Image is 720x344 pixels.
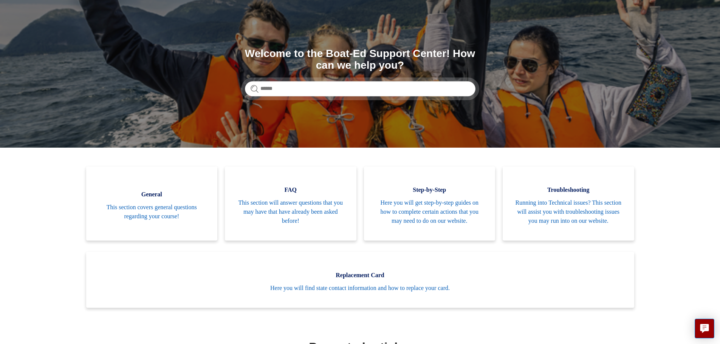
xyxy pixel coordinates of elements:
span: Running into Technical issues? This section will assist you with troubleshooting issues you may r... [514,198,623,225]
a: General This section covers general questions regarding your course! [86,167,218,241]
a: Troubleshooting Running into Technical issues? This section will assist you with troubleshooting ... [503,167,634,241]
a: Replacement Card Here you will find state contact information and how to replace your card. [86,252,634,308]
span: Replacement Card [98,271,623,280]
h1: Welcome to the Boat-Ed Support Center! How can we help you? [245,48,475,71]
span: Troubleshooting [514,185,623,194]
span: Step-by-Step [375,185,484,194]
span: This section covers general questions regarding your course! [98,203,206,221]
span: FAQ [236,185,345,194]
span: Here you will get step-by-step guides on how to complete certain actions that you may need to do ... [375,198,484,225]
input: Search [245,81,475,96]
span: General [98,190,206,199]
a: FAQ This section will answer questions that you may have that have already been asked before! [225,167,356,241]
a: Step-by-Step Here you will get step-by-step guides on how to complete certain actions that you ma... [364,167,495,241]
span: Here you will find state contact information and how to replace your card. [98,284,623,293]
button: Live chat [695,319,714,338]
span: This section will answer questions that you may have that have already been asked before! [236,198,345,225]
